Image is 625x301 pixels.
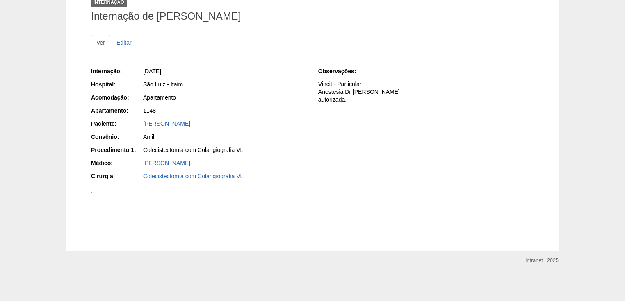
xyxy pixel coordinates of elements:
[525,256,559,265] div: Intranet | 2025
[143,173,243,179] a: Colecistectomia com Colangiografia VL
[143,106,307,115] div: 1148
[91,106,142,115] div: Apartamento:
[318,80,534,104] p: Vincit - Particular Anestesia Dr [PERSON_NAME] autorizada.
[143,68,161,75] span: [DATE]
[91,159,142,167] div: Médico:
[91,67,142,75] div: Internação:
[143,93,307,102] div: Apartamento
[91,172,142,180] div: Cirurgia:
[111,35,137,50] a: Editar
[91,120,142,128] div: Paciente:
[143,146,307,154] div: Colecistectomia com Colangiografia VL
[91,146,142,154] div: Procedimento 1:
[91,80,142,88] div: Hospital:
[143,133,307,141] div: Amil
[318,67,370,75] div: Observações:
[143,160,190,166] a: [PERSON_NAME]
[91,93,142,102] div: Acomodação:
[91,11,534,21] h1: Internação de [PERSON_NAME]
[143,120,190,127] a: [PERSON_NAME]
[91,133,142,141] div: Convênio:
[143,80,307,88] div: São Luiz - Itaim
[91,35,110,50] a: Ver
